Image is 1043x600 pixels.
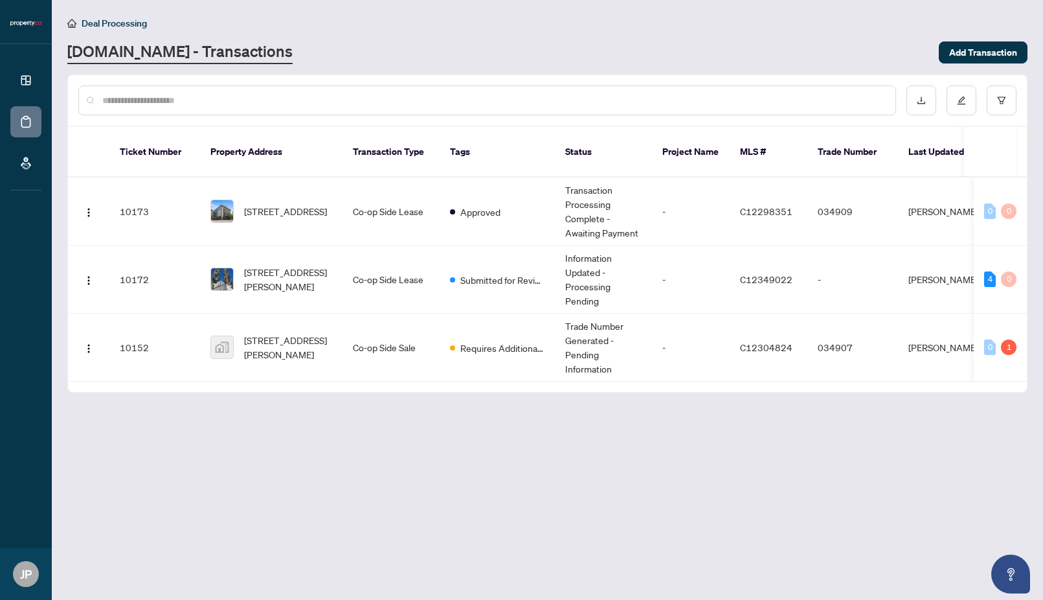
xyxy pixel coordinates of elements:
[10,19,41,27] img: logo
[740,205,792,217] span: C12298351
[200,127,342,178] th: Property Address
[917,96,926,105] span: download
[342,127,440,178] th: Transaction Type
[984,271,996,287] div: 4
[211,336,233,358] img: thumbnail-img
[342,178,440,246] td: Co-op Side Lease
[109,127,200,178] th: Ticket Number
[109,246,200,314] td: 10172
[84,275,94,286] img: Logo
[987,86,1016,115] button: filter
[984,203,996,219] div: 0
[109,178,200,246] td: 10173
[939,41,1027,63] button: Add Transaction
[244,265,332,294] span: [STREET_ADDRESS][PERSON_NAME]
[555,127,652,178] th: Status
[109,314,200,382] td: 10152
[898,246,995,314] td: [PERSON_NAME]
[997,96,1006,105] span: filter
[555,314,652,382] td: Trade Number Generated - Pending Information
[740,273,792,285] span: C12349022
[652,246,730,314] td: -
[78,201,99,222] button: Logo
[555,246,652,314] td: Information Updated - Processing Pending
[244,333,332,362] span: [STREET_ADDRESS][PERSON_NAME]
[947,86,976,115] button: edit
[67,41,293,64] a: [DOMAIN_NAME] - Transactions
[1001,203,1016,219] div: 0
[440,127,555,178] th: Tags
[78,269,99,290] button: Logo
[84,343,94,354] img: Logo
[807,314,898,382] td: 034907
[460,273,544,287] span: Submitted for Review
[82,17,147,29] span: Deal Processing
[1001,271,1016,287] div: 0
[84,207,94,218] img: Logo
[555,178,652,246] td: Transaction Processing Complete - Awaiting Payment
[342,246,440,314] td: Co-op Side Lease
[984,340,996,355] div: 0
[898,178,995,246] td: [PERSON_NAME]
[652,178,730,246] td: -
[807,178,898,246] td: 034909
[652,127,730,178] th: Project Name
[906,86,936,115] button: download
[957,96,966,105] span: edit
[898,127,995,178] th: Last Updated By
[652,314,730,382] td: -
[949,42,1017,63] span: Add Transaction
[460,205,500,219] span: Approved
[67,19,76,28] span: home
[20,565,32,583] span: JP
[898,314,995,382] td: [PERSON_NAME]
[807,127,898,178] th: Trade Number
[1001,340,1016,355] div: 1
[211,268,233,290] img: thumbnail-img
[342,314,440,382] td: Co-op Side Sale
[211,200,233,222] img: thumbnail-img
[807,246,898,314] td: -
[991,555,1030,594] button: Open asap
[244,204,327,218] span: [STREET_ADDRESS]
[740,341,792,353] span: C12304824
[460,341,544,355] span: Requires Additional Docs
[730,127,807,178] th: MLS #
[78,337,99,358] button: Logo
